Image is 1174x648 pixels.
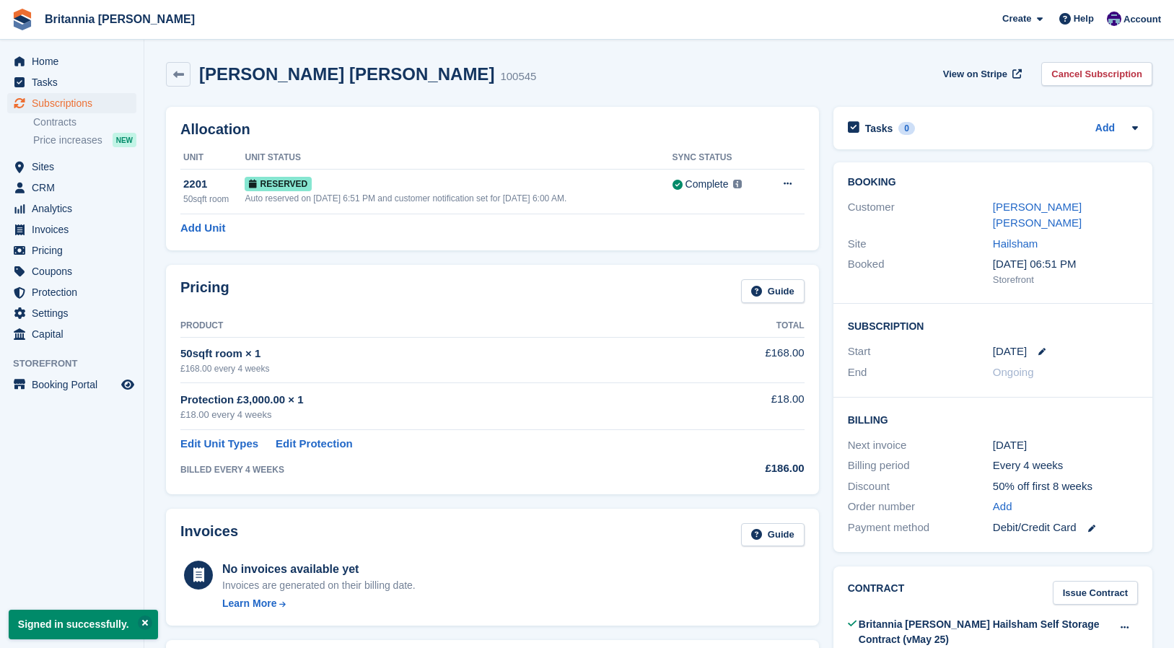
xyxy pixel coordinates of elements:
a: Price increases NEW [33,132,136,148]
a: Preview store [119,376,136,393]
div: Start [848,343,993,360]
a: menu [7,240,136,260]
a: menu [7,282,136,302]
span: Protection [32,282,118,302]
td: £168.00 [689,337,805,382]
a: menu [7,375,136,395]
img: stora-icon-8386f47178a22dfd0bd8f6a31ec36ba5ce8667c1dd55bd0f319d3a0aa187defe.svg [12,9,33,30]
h2: [PERSON_NAME] [PERSON_NAME] [199,64,494,84]
a: Guide [741,279,805,303]
a: [PERSON_NAME] [PERSON_NAME] [993,201,1082,229]
a: menu [7,303,136,323]
h2: Invoices [180,523,238,547]
div: 50sqft room [183,193,245,206]
div: No invoices available yet [222,561,416,578]
a: Edit Unit Types [180,436,258,452]
a: Add [993,499,1012,515]
span: Pricing [32,240,118,260]
div: 50% off first 8 weeks [993,478,1138,495]
a: Add Unit [180,220,225,237]
div: [DATE] 06:51 PM [993,256,1138,273]
time: 2025-08-20 23:00:00 UTC [993,343,1027,360]
h2: Contract [848,581,905,605]
h2: Subscription [848,318,1138,333]
div: Next invoice [848,437,993,454]
a: Add [1095,121,1115,137]
span: Capital [32,324,118,344]
span: Tasks [32,72,118,92]
div: Site [848,236,993,253]
div: £186.00 [689,460,805,477]
a: menu [7,93,136,113]
div: Billing period [848,457,993,474]
div: 100545 [500,69,536,85]
span: Storefront [13,356,144,371]
h2: Billing [848,412,1138,426]
span: View on Stripe [943,67,1007,82]
a: View on Stripe [937,62,1025,86]
span: Sites [32,157,118,177]
a: Cancel Subscription [1041,62,1152,86]
span: Coupons [32,261,118,281]
div: Customer [848,199,993,232]
div: BILLED EVERY 4 WEEKS [180,463,689,476]
div: Learn More [222,596,276,611]
span: Analytics [32,198,118,219]
a: Contracts [33,115,136,129]
div: Invoices are generated on their billing date. [222,578,416,593]
a: Hailsham [993,237,1038,250]
div: Booked [848,256,993,286]
div: Order number [848,499,993,515]
a: Learn More [222,596,416,611]
span: Invoices [32,219,118,240]
a: menu [7,178,136,198]
span: Help [1074,12,1094,26]
h2: Pricing [180,279,229,303]
div: £18.00 every 4 weeks [180,408,689,422]
span: Booking Portal [32,375,118,395]
td: £18.00 [689,383,805,430]
img: Cameron Ballard [1107,12,1121,26]
span: Create [1002,12,1031,26]
span: Account [1123,12,1161,27]
div: Every 4 weeks [993,457,1138,474]
div: Britannia [PERSON_NAME] Hailsham Self Storage Contract (vMay 25) [859,617,1111,647]
h2: Tasks [865,122,893,135]
div: Complete [685,177,729,192]
div: 0 [898,122,915,135]
a: menu [7,261,136,281]
th: Unit Status [245,146,672,170]
a: Guide [741,523,805,547]
div: 50sqft room × 1 [180,346,689,362]
div: Protection £3,000.00 × 1 [180,392,689,408]
a: menu [7,157,136,177]
span: Reserved [245,177,312,191]
a: menu [7,198,136,219]
p: Signed in successfully. [9,610,158,639]
div: 2201 [183,176,245,193]
a: Britannia [PERSON_NAME] [39,7,201,31]
div: Discount [848,478,993,495]
th: Unit [180,146,245,170]
h2: Allocation [180,121,805,138]
div: £168.00 every 4 weeks [180,362,689,375]
div: NEW [113,133,136,147]
a: Issue Contract [1053,581,1138,605]
span: Settings [32,303,118,323]
span: CRM [32,178,118,198]
a: Edit Protection [276,436,353,452]
div: End [848,364,993,381]
span: Subscriptions [32,93,118,113]
span: Ongoing [993,366,1034,378]
img: icon-info-grey-7440780725fd019a000dd9b08b2336e03edf1995a4989e88bcd33f0948082b44.svg [733,180,742,188]
div: Storefront [993,273,1138,287]
a: menu [7,219,136,240]
span: Price increases [33,133,102,147]
th: Sync Status [673,146,764,170]
a: menu [7,51,136,71]
span: Home [32,51,118,71]
div: [DATE] [993,437,1138,454]
th: Product [180,315,689,338]
div: Auto reserved on [DATE] 6:51 PM and customer notification set for [DATE] 6:00 AM. [245,192,672,205]
th: Total [689,315,805,338]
